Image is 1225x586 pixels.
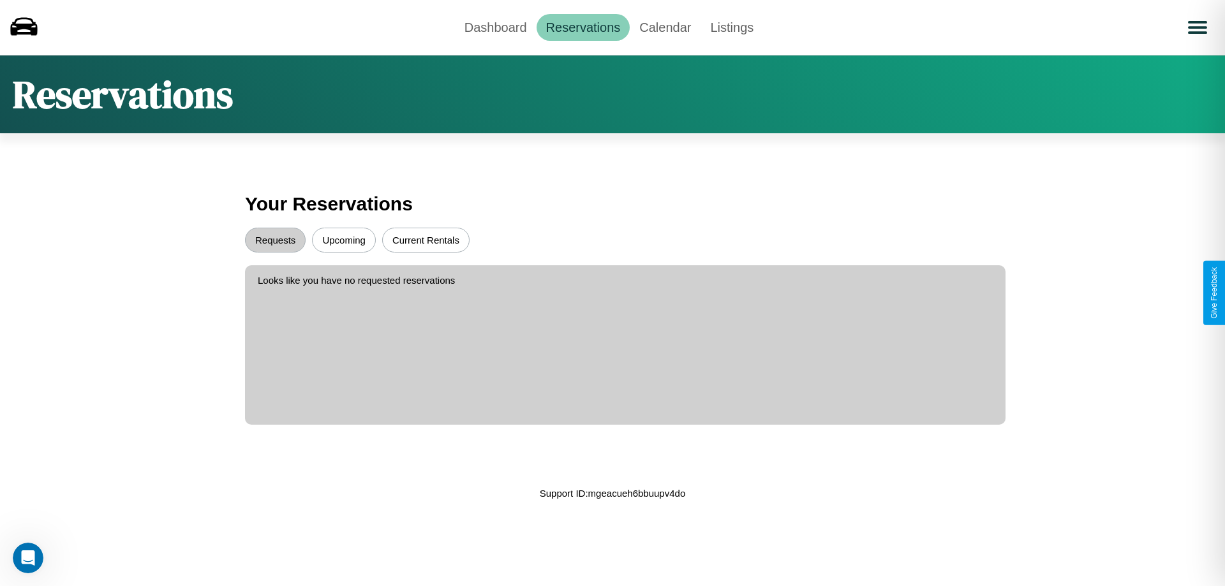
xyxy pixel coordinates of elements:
[537,14,630,41] a: Reservations
[540,485,686,502] p: Support ID: mgeacueh6bbuupv4do
[382,228,470,253] button: Current Rentals
[701,14,763,41] a: Listings
[258,272,993,289] p: Looks like you have no requested reservations
[245,187,980,221] h3: Your Reservations
[455,14,537,41] a: Dashboard
[630,14,701,41] a: Calendar
[1210,267,1219,319] div: Give Feedback
[1180,10,1215,45] button: Open menu
[245,228,306,253] button: Requests
[13,543,43,573] iframe: Intercom live chat
[13,68,233,121] h1: Reservations
[312,228,376,253] button: Upcoming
